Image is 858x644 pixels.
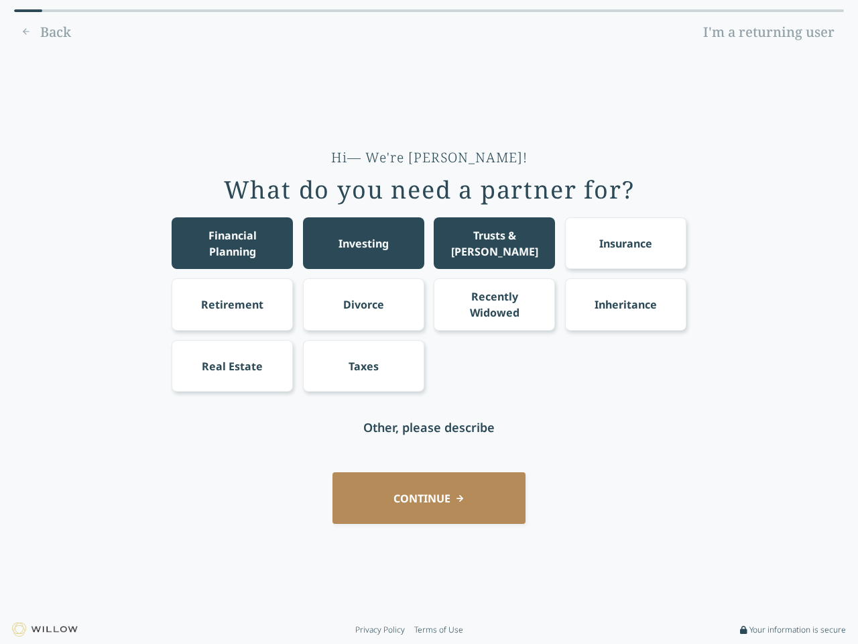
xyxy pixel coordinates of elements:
[446,288,543,321] div: Recently Widowed
[355,625,405,635] a: Privacy Policy
[694,21,844,43] a: I'm a returning user
[446,227,543,260] div: Trusts & [PERSON_NAME]
[595,297,657,313] div: Inheritance
[202,358,263,374] div: Real Estate
[14,9,42,12] div: 0% complete
[224,176,635,203] div: What do you need a partner for?
[201,297,263,313] div: Retirement
[363,418,495,437] div: Other, please describe
[332,472,526,524] button: CONTINUE
[184,227,281,260] div: Financial Planning
[343,297,384,313] div: Divorce
[349,358,379,374] div: Taxes
[599,235,652,252] div: Insurance
[12,623,78,637] img: Willow logo
[414,625,463,635] a: Terms of Use
[749,625,846,635] span: Your information is secure
[339,235,389,252] div: Investing
[331,148,528,167] div: Hi— We're [PERSON_NAME]!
